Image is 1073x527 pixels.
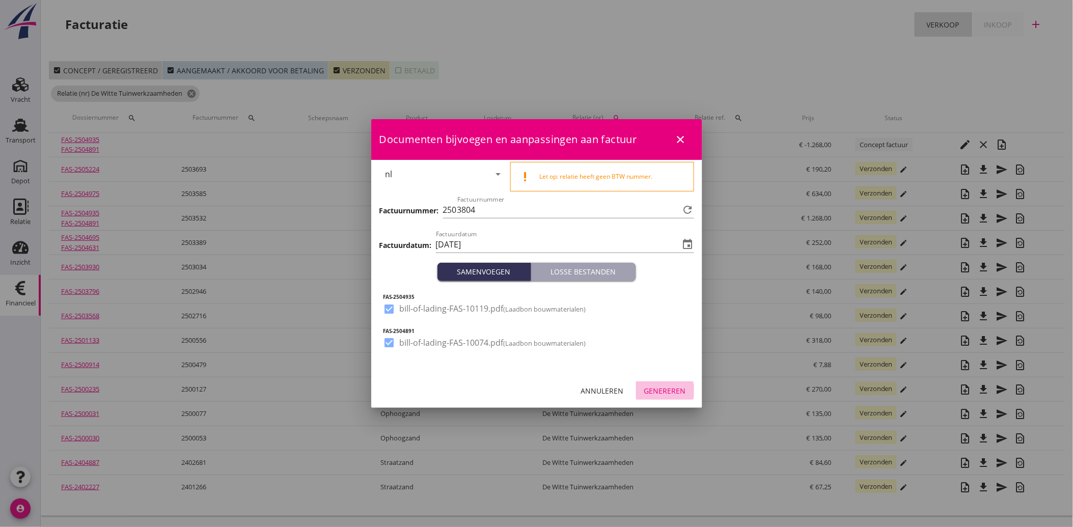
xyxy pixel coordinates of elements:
[383,293,690,301] h5: FAS-2504935
[400,303,586,314] span: bill-of-lading-FAS-10119.pdf
[682,238,694,251] i: event
[371,119,702,160] div: Documenten bijvoegen en aanpassingen aan factuur
[442,266,527,277] div: Samenvoegen
[636,381,694,400] button: Genereren
[539,172,685,181] div: Let op: relatie heeft geen BTW nummer.
[386,170,393,179] div: nl
[379,240,432,251] h3: Factuurdatum:
[675,133,687,146] i: close
[457,202,680,218] input: Factuurnummer
[644,385,686,396] div: Genereren
[437,263,531,281] button: Samenvoegen
[492,168,504,180] i: arrow_drop_down
[443,204,457,216] span: 250
[531,263,636,281] button: Losse bestanden
[379,205,439,216] h3: Factuurnummer:
[400,338,586,348] span: bill-of-lading-FAS-10074.pdf
[504,339,586,348] small: (Laadbon bouwmaterialen)
[581,385,624,396] div: Annuleren
[682,204,694,216] i: refresh
[573,381,632,400] button: Annuleren
[519,171,531,183] i: priority_high
[504,304,586,314] small: (Laadbon bouwmaterialen)
[436,236,680,253] input: Factuurdatum
[535,266,632,277] div: Losse bestanden
[383,327,690,335] h5: FAS-2504891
